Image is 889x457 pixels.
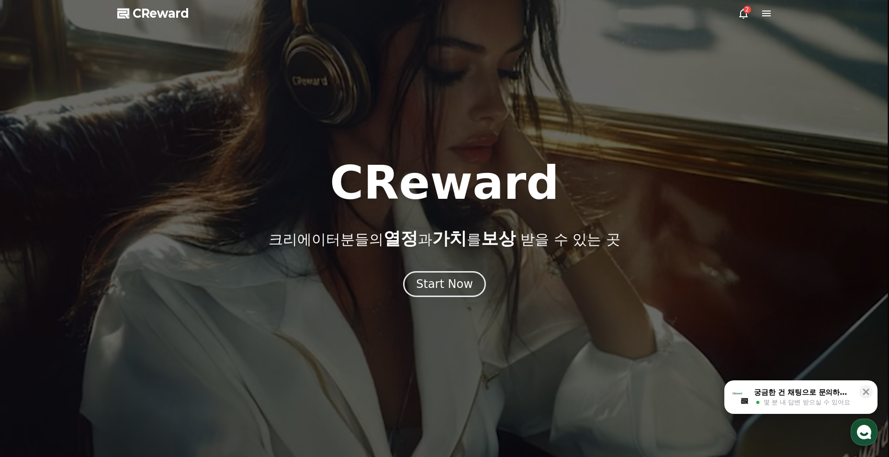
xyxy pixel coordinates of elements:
span: 보상 [481,228,516,248]
span: 열정 [383,228,418,248]
button: Start Now [403,271,486,297]
div: 2 [743,6,751,13]
p: 크리에이터분들의 과 를 받을 수 있는 곳 [269,229,620,248]
a: 2 [738,8,749,19]
span: CReward [133,6,189,21]
a: CReward [117,6,189,21]
span: 가치 [432,228,467,248]
h1: CReward [330,160,559,206]
a: Start Now [403,281,486,290]
div: Start Now [416,276,473,292]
